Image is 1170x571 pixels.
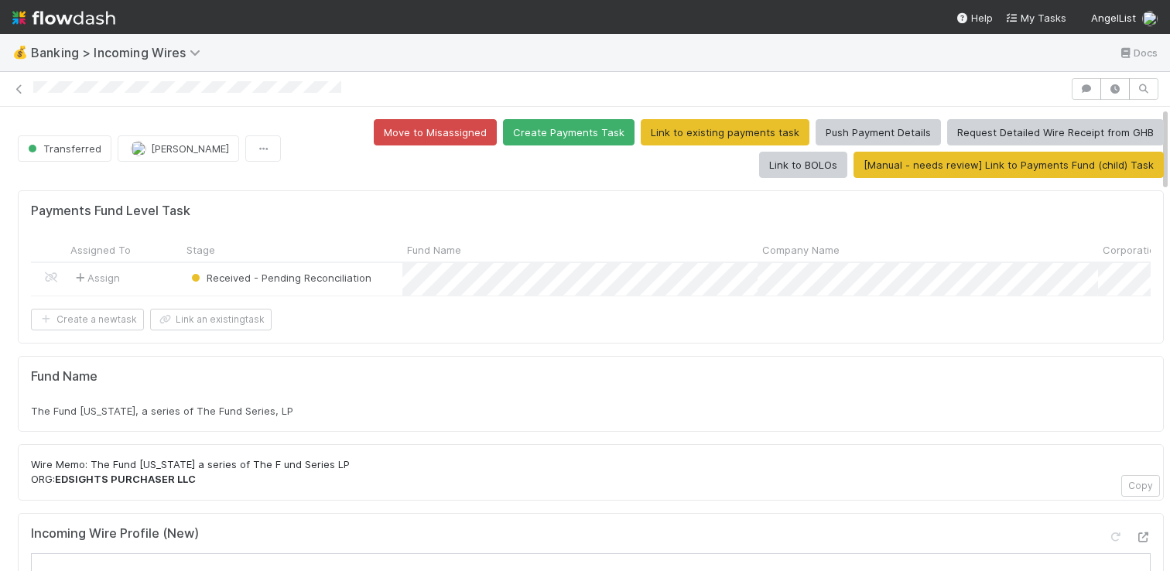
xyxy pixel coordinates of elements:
[31,309,144,330] button: Create a newtask
[131,141,146,156] img: avatar_eacbd5bb-7590-4455-a9e9-12dcb5674423.png
[641,119,809,145] button: Link to existing payments task
[816,119,941,145] button: Push Payment Details
[407,242,461,258] span: Fund Name
[31,526,199,542] h5: Incoming Wire Profile (New)
[759,152,847,178] button: Link to BOLOs
[374,119,497,145] button: Move to Misassigned
[118,135,239,162] button: [PERSON_NAME]
[72,270,120,285] span: Assign
[947,119,1164,145] button: Request Detailed Wire Receipt from GHB
[1118,43,1158,62] a: Docs
[1121,475,1160,497] button: Copy
[503,119,635,145] button: Create Payments Task
[55,473,196,485] strong: EDSIGHTS PURCHASER LLC
[25,142,101,155] span: Transferred
[1005,12,1066,24] span: My Tasks
[12,46,28,59] span: 💰
[188,272,371,284] span: Received - Pending Reconciliation
[31,203,190,219] h5: Payments Fund Level Task
[150,309,272,330] button: Link an existingtask
[186,242,215,258] span: Stage
[31,369,1151,385] h5: Fund Name
[31,405,293,417] span: The Fund [US_STATE], a series of The Fund Series, LP
[31,45,208,60] span: Banking > Incoming Wires
[762,242,840,258] span: Company Name
[151,142,229,155] span: [PERSON_NAME]
[188,270,371,285] div: Received - Pending Reconciliation
[12,5,115,31] img: logo-inverted-e16ddd16eac7371096b0.svg
[1005,10,1066,26] a: My Tasks
[956,10,993,26] div: Help
[854,152,1164,178] button: [Manual - needs review] Link to Payments Fund (child) Task
[31,457,1151,487] p: Wire Memo: The Fund [US_STATE] a series of The F und Series LP ORG:
[70,242,131,258] span: Assigned To
[1142,11,1158,26] img: avatar_e7d5656d-bda2-4d83-89d6-b6f9721f96bd.png
[18,135,111,162] button: Transferred
[1091,12,1136,24] span: AngelList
